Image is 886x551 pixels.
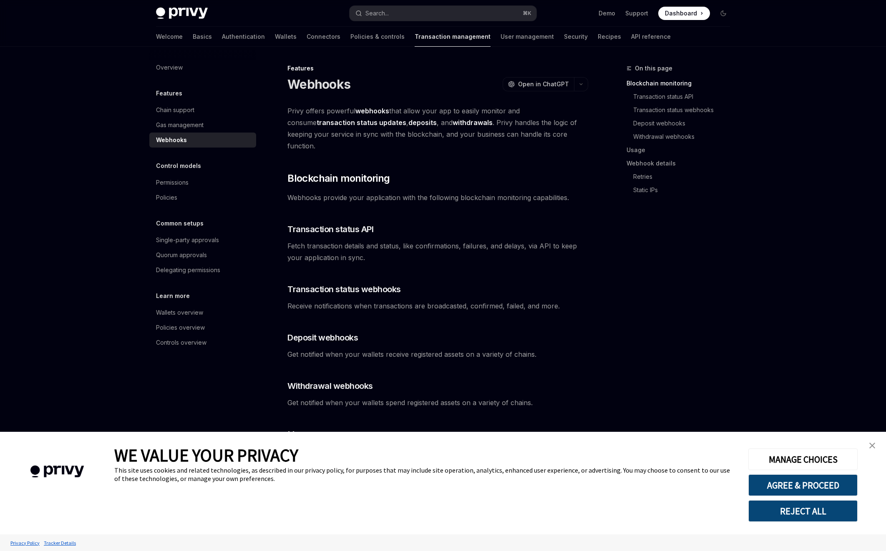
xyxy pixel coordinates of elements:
span: ⌘ K [523,10,531,17]
a: Dashboard [658,7,710,20]
span: Privy offers powerful that allow your app to easily monitor and consume , , and . Privy handles t... [287,105,588,152]
span: Receive notifications when transactions are broadcasted, confirmed, failed, and more. [287,300,588,312]
span: Blockchain monitoring [287,172,390,185]
img: dark logo [156,8,208,19]
span: Get notified when your wallets receive registered assets on a variety of chains. [287,348,588,360]
a: API reference [631,27,671,47]
a: Controls overview [149,335,256,350]
div: Webhooks [156,135,187,145]
a: Gas management [149,118,256,133]
a: Single-party approvals [149,233,256,248]
div: Policies overview [156,323,205,333]
a: Policies [149,190,256,205]
h5: Features [156,88,182,98]
span: Get notified when your wallets spend registered assets on a variety of chains. [287,397,588,408]
div: Permissions [156,178,189,188]
span: Fetch transaction details and status, like confirmations, failures, and delays, via API to keep y... [287,240,588,263]
span: Webhooks provide your application with the following blockchain monitoring capabilities. [287,192,588,203]
span: Dashboard [665,9,697,18]
button: Open in ChatGPT [503,77,574,91]
a: Transaction management [415,27,491,47]
div: This site uses cookies and related technologies, as described in our privacy policy, for purposes... [114,466,736,483]
span: Usage [287,428,317,442]
button: MANAGE CHOICES [748,448,858,470]
strong: withdrawals [453,118,493,127]
a: User management [501,27,554,47]
button: Open search [350,6,536,21]
div: Wallets overview [156,308,203,318]
span: On this page [635,63,672,73]
div: Gas management [156,120,204,130]
button: AGREE & PROCEED [748,474,858,496]
h1: Webhooks [287,77,350,92]
a: Webhook details [627,157,737,170]
div: Overview [156,63,183,73]
a: Overview [149,60,256,75]
a: Webhooks [149,133,256,148]
div: Quorum approvals [156,250,207,260]
a: Transaction status API [627,90,737,103]
span: WE VALUE YOUR PRIVACY [114,444,298,466]
strong: webhooks [355,107,389,115]
a: Delegating permissions [149,263,256,278]
a: Withdrawal webhooks [627,130,737,143]
h5: Learn more [156,291,190,301]
h5: Control models [156,161,201,171]
a: Security [564,27,588,47]
strong: deposits [408,118,437,127]
div: Controls overview [156,338,206,348]
a: Connectors [307,27,340,47]
a: Usage [627,143,737,157]
img: company logo [13,453,102,490]
button: REJECT ALL [748,500,858,522]
a: Privacy Policy [8,536,42,550]
div: Delegating permissions [156,265,220,275]
a: Authentication [222,27,265,47]
a: Wallets overview [149,305,256,320]
a: Blockchain monitoring [627,77,737,90]
div: Features [287,64,588,73]
span: Deposit webhooks [287,332,358,343]
a: Retries [627,170,737,183]
span: Transaction status API [287,223,373,235]
a: Policies & controls [350,27,405,47]
a: Tracker Details [42,536,78,550]
a: Wallets [275,27,297,47]
div: Chain support [156,105,194,115]
a: Support [625,9,648,18]
a: Permissions [149,175,256,190]
a: Static IPs [627,183,737,197]
div: Policies [156,193,177,203]
img: close banner [869,443,875,448]
span: Transaction status webhooks [287,283,401,295]
a: Demo [599,9,615,18]
span: Open in ChatGPT [518,80,569,88]
a: Chain support [149,103,256,118]
div: Single-party approvals [156,235,219,245]
strong: transaction status updates [317,118,406,127]
a: Recipes [598,27,621,47]
a: Transaction status webhooks [627,103,737,117]
a: Basics [193,27,212,47]
a: Policies overview [149,320,256,335]
span: Withdrawal webhooks [287,380,373,392]
a: Quorum approvals [149,248,256,263]
h5: Common setups [156,218,204,228]
a: close banner [864,437,881,454]
div: Search... [365,8,389,18]
button: Toggle dark mode [717,7,730,20]
a: Deposit webhooks [627,117,737,130]
a: Welcome [156,27,183,47]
